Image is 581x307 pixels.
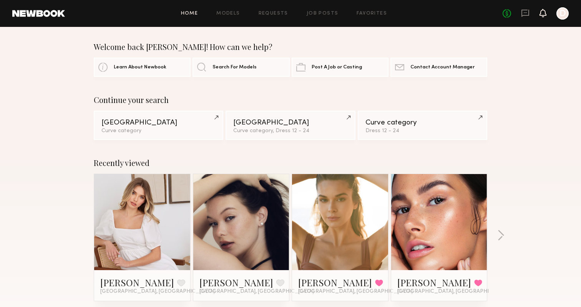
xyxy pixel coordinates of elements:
[390,58,487,77] a: Contact Account Manager
[94,58,191,77] a: Learn About Newbook
[365,119,480,126] div: Curve category
[307,11,339,16] a: Job Posts
[357,11,387,16] a: Favorites
[94,158,487,168] div: Recently viewed
[298,276,372,289] a: [PERSON_NAME]
[94,42,487,51] div: Welcome back [PERSON_NAME]! How can we help?
[101,119,216,126] div: [GEOGRAPHIC_DATA]
[298,289,413,295] span: [GEOGRAPHIC_DATA], [GEOGRAPHIC_DATA]
[94,95,487,105] div: Continue your search
[397,289,512,295] span: [GEOGRAPHIC_DATA], [GEOGRAPHIC_DATA]
[100,276,174,289] a: [PERSON_NAME]
[100,289,215,295] span: [GEOGRAPHIC_DATA], [GEOGRAPHIC_DATA]
[199,289,314,295] span: [GEOGRAPHIC_DATA], [GEOGRAPHIC_DATA]
[101,128,216,134] div: Curve category
[181,11,198,16] a: Home
[199,276,273,289] a: [PERSON_NAME]
[259,11,288,16] a: Requests
[216,11,240,16] a: Models
[233,128,347,134] div: Curve category, Dress 12 - 24
[365,128,480,134] div: Dress 12 - 24
[292,58,388,77] a: Post A Job or Casting
[226,111,355,140] a: [GEOGRAPHIC_DATA]Curve category, Dress 12 - 24
[233,119,347,126] div: [GEOGRAPHIC_DATA]
[358,111,487,140] a: Curve categoryDress 12 - 24
[312,65,362,70] span: Post A Job or Casting
[556,7,569,20] a: D
[212,65,257,70] span: Search For Models
[193,58,289,77] a: Search For Models
[94,111,223,140] a: [GEOGRAPHIC_DATA]Curve category
[114,65,166,70] span: Learn About Newbook
[410,65,475,70] span: Contact Account Manager
[397,276,471,289] a: [PERSON_NAME]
